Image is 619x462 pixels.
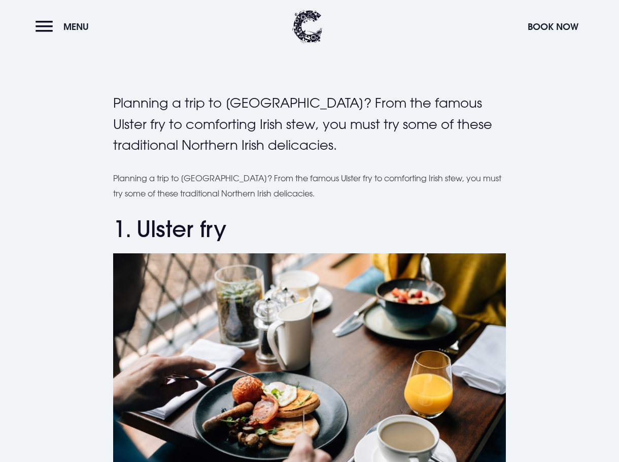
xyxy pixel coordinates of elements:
h2: 1. Ulster fry [113,216,505,243]
p: Planning a trip to [GEOGRAPHIC_DATA]? From the famous Ulster fry to comforting Irish stew, you mu... [113,92,505,156]
button: Book Now [523,16,583,38]
button: Menu [36,16,94,38]
p: Planning a trip to [GEOGRAPHIC_DATA]? From the famous Ulster fry to comforting Irish stew, you mu... [113,171,505,202]
span: Menu [63,21,89,32]
img: Clandeboye Lodge [292,10,323,43]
